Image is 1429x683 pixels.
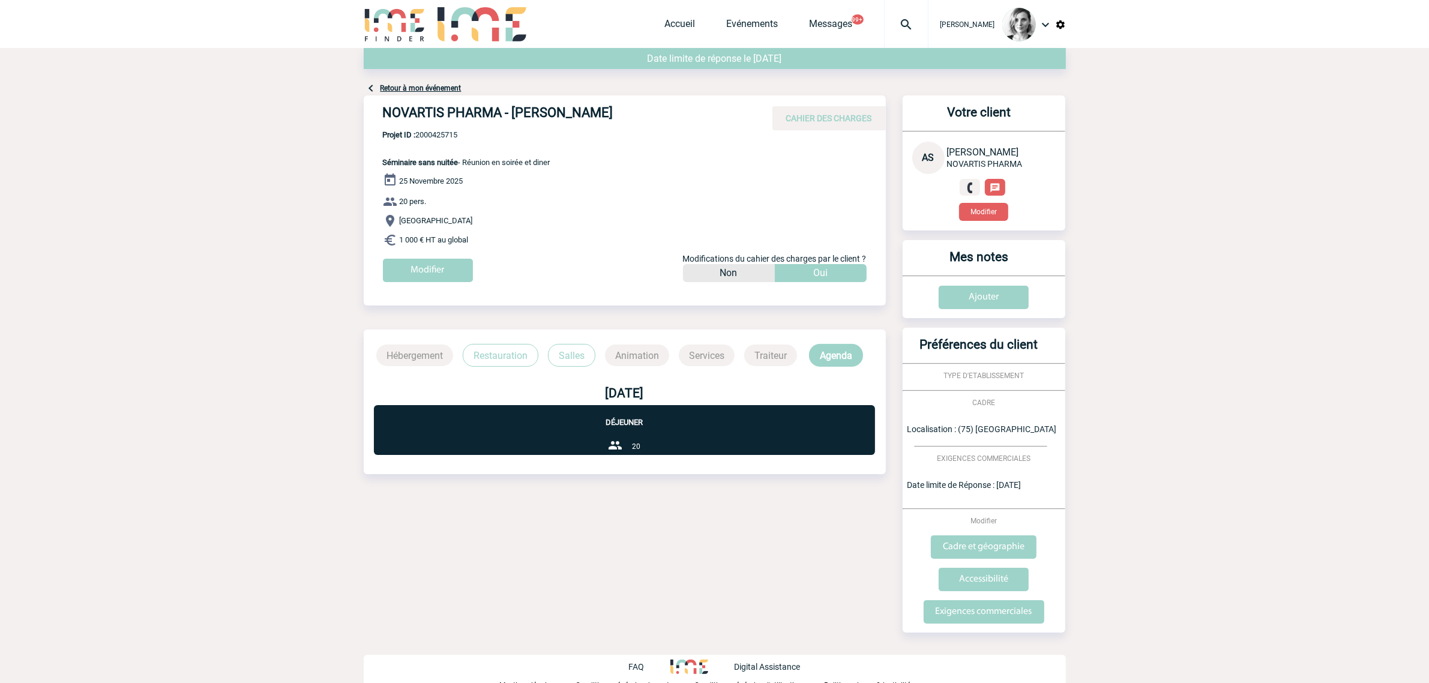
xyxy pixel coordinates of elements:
[940,20,995,29] span: [PERSON_NAME]
[383,130,416,139] b: Projet ID :
[665,18,696,35] a: Accueil
[907,337,1051,363] h3: Préférences du client
[383,105,743,125] h4: NOVARTIS PHARMA - [PERSON_NAME]
[400,197,427,206] span: 20 pers.
[376,345,453,366] p: Hébergement
[679,345,735,366] p: Services
[400,236,469,245] span: 1 000 € HT au global
[548,344,595,367] p: Salles
[947,159,1023,169] span: NOVARTIS PHARMA
[383,158,459,167] span: Séminaire sans nuitée
[735,662,801,672] p: Digital Assistance
[970,517,997,525] span: Modifier
[744,345,797,366] p: Traiteur
[605,345,669,366] p: Animation
[383,158,550,167] span: - Réunion en soirée et diner
[947,146,1019,158] span: [PERSON_NAME]
[400,176,463,185] span: 25 Novembre 2025
[381,84,462,92] a: Retour à mon événement
[809,344,863,367] p: Agenda
[670,660,708,674] img: http://www.idealmeetingsevents.fr/
[608,438,622,453] img: group-24-px-b.png
[907,424,1057,434] span: Localisation : (75) [GEOGRAPHIC_DATA]
[628,662,644,672] p: FAQ
[383,130,550,139] span: 2000425715
[632,442,640,451] span: 20
[959,203,1008,221] button: Modifier
[852,14,864,25] button: 99+
[924,600,1044,624] input: Exigences commerciales
[374,405,875,427] p: Déjeuner
[1002,8,1036,41] img: 103019-1.png
[922,152,934,163] span: AS
[907,480,1021,490] span: Date limite de Réponse : [DATE]
[786,113,872,123] span: CAHIER DES CHARGES
[463,344,538,367] p: Restauration
[964,182,975,193] img: fixe.png
[720,264,738,282] p: Non
[972,399,995,407] span: CADRE
[383,259,473,282] input: Modifier
[813,264,828,282] p: Oui
[939,568,1029,591] input: Accessibilité
[648,53,782,64] span: Date limite de réponse le [DATE]
[937,454,1030,463] span: EXIGENCES COMMERCIALES
[907,250,1051,275] h3: Mes notes
[943,372,1024,380] span: TYPE D'ETABLISSEMENT
[628,660,670,672] a: FAQ
[683,254,867,263] span: Modifications du cahier des charges par le client ?
[810,18,853,35] a: Messages
[990,182,1000,193] img: chat-24-px-w.png
[364,7,426,41] img: IME-Finder
[939,286,1029,309] input: Ajouter
[606,386,644,400] b: [DATE]
[931,535,1036,559] input: Cadre et géographie
[907,105,1051,131] h3: Votre client
[727,18,778,35] a: Evénements
[400,217,473,226] span: [GEOGRAPHIC_DATA]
